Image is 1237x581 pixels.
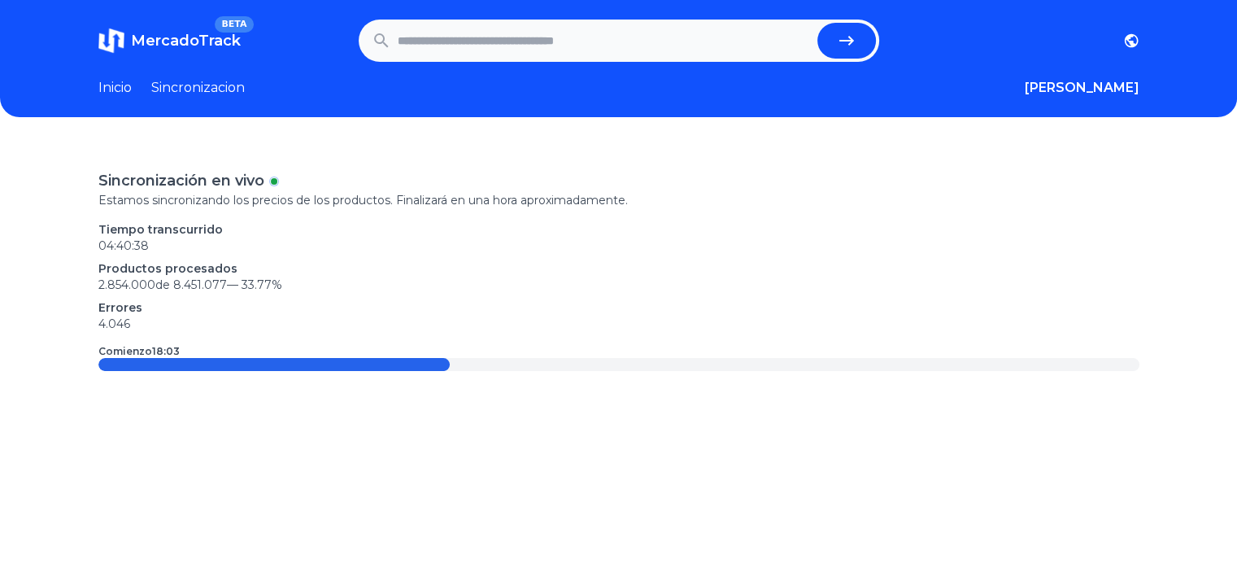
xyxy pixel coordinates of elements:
[98,299,1139,316] p: Errores
[98,78,132,98] a: Inicio
[151,78,245,98] a: Sincronizacion
[98,316,1139,332] p: 4.046
[152,345,180,357] time: 18:03
[98,28,241,54] a: MercadoTrackBETA
[131,32,241,50] span: MercadoTrack
[98,169,264,192] p: Sincronización en vivo
[98,260,1139,277] p: Productos procesados
[98,192,1139,208] p: Estamos sincronizando los precios de los productos. Finalizará en una hora aproximadamente.
[98,221,1139,238] p: Tiempo transcurrido
[242,277,282,292] span: 33.77 %
[98,277,1139,293] p: 2.854.000 de 8.451.077 —
[98,238,149,253] time: 04:40:38
[1025,78,1139,98] button: [PERSON_NAME]
[98,345,180,358] p: Comienzo
[215,16,253,33] span: BETA
[98,28,124,54] img: MercadoTrack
